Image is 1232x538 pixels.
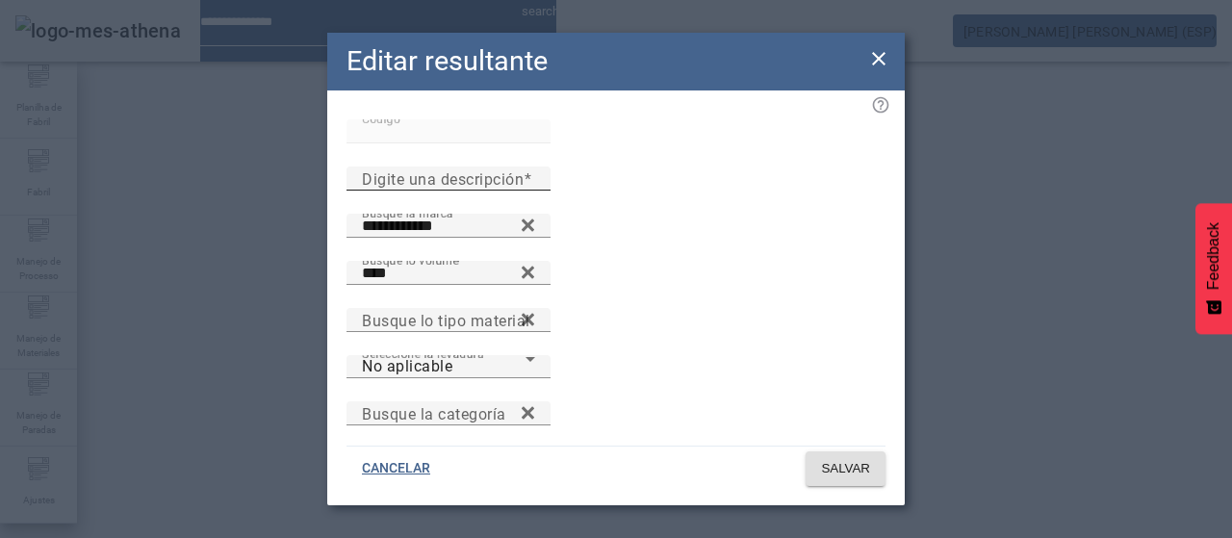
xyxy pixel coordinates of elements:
input: Number [362,309,535,332]
mat-label: Código [362,112,400,125]
button: Feedback - Mostrar pesquisa [1195,203,1232,334]
input: Number [362,402,535,425]
span: SALVAR [821,459,870,478]
mat-label: Busque la marca [362,206,453,219]
span: CANCELAR [362,459,430,478]
h2: Editar resultante [346,40,548,82]
mat-label: Busque lo volume [362,253,459,267]
input: Number [362,215,535,238]
mat-label: Digite una descripción [362,169,524,188]
span: No aplicable [362,357,452,375]
span: Feedback [1205,222,1222,290]
mat-label: Busque lo tipo material [362,311,530,329]
mat-label: Busque la categoría [362,404,506,423]
input: Number [362,262,535,285]
button: CANCELAR [346,451,446,486]
button: SALVAR [806,451,885,486]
